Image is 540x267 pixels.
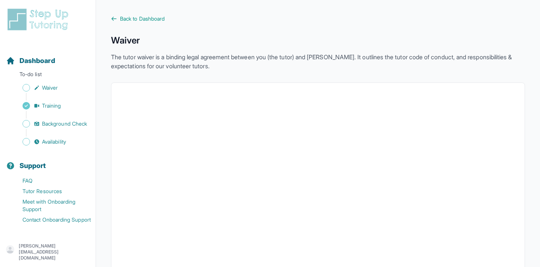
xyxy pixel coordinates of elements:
a: Training [6,100,96,111]
a: Meet with Onboarding Support [6,196,96,214]
button: [PERSON_NAME][EMAIL_ADDRESS][DOMAIN_NAME] [6,243,90,261]
a: Dashboard [6,55,55,66]
span: Dashboard [19,55,55,66]
span: Back to Dashboard [120,15,165,22]
span: Background Check [42,120,87,127]
a: Tutor Resources [6,186,96,196]
img: logo [6,7,73,31]
button: Support [3,148,93,174]
h1: Waiver [111,34,525,46]
p: [PERSON_NAME][EMAIL_ADDRESS][DOMAIN_NAME] [19,243,90,261]
button: Dashboard [3,43,93,69]
span: Training [42,102,61,109]
a: Availability [6,136,96,147]
span: Support [19,160,46,171]
a: Back to Dashboard [111,15,525,22]
a: Background Check [6,118,96,129]
span: Availability [42,138,66,145]
a: Contact Onboarding Support [6,214,96,225]
p: The tutor waiver is a binding legal agreement between you (the tutor) and [PERSON_NAME]. It outli... [111,52,525,70]
span: Waiver [42,84,58,91]
a: FAQ [6,175,96,186]
a: Waiver [6,82,96,93]
p: To-do list [3,70,93,81]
